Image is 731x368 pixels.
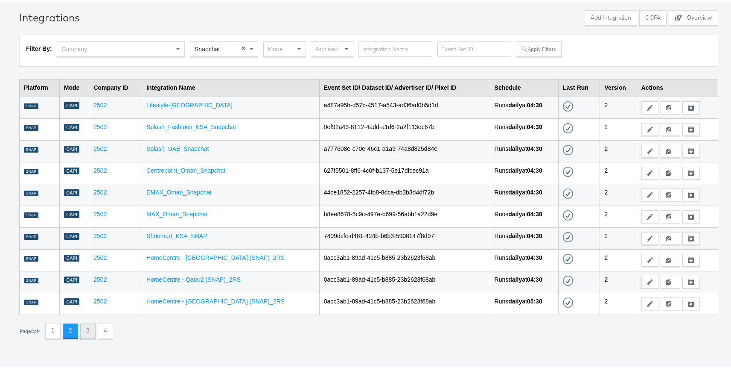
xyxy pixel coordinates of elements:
[669,9,718,26] a: Overview
[600,291,637,313] td: 2
[508,253,522,259] strong: daily
[508,209,522,216] strong: daily
[146,274,241,281] a: HomeCentre - Qatar2 (SNAP)_2RS
[600,138,637,160] td: 2
[93,144,107,150] a: 2502
[637,77,718,95] th: Actions
[319,138,490,160] td: a777608e-c70e-46c1-a1a9-74a8d825d84e
[89,77,142,95] th: Company ID
[600,160,637,182] td: 2
[80,322,96,337] button: 3
[490,204,558,226] td: Runs at
[508,165,522,172] strong: daily
[508,122,522,129] strong: daily
[24,124,38,130] div: SNAP
[600,77,637,95] th: Version
[558,77,600,95] th: Last Run
[146,231,207,238] a: Shoemart_KSA_SNAP
[93,100,107,107] a: 2502
[319,182,490,204] td: 44ce1852-2257-4fb8-8dca-db3b3d4df72b
[527,100,542,107] strong: 04:30
[64,100,80,108] div: Capi
[490,160,558,182] td: Runs at
[527,274,542,281] strong: 04:30
[146,122,236,129] a: Splash_Fashions_KSA_Snapchat
[319,160,490,182] td: 627f5501-8ff6-4c0f-b137-5e17dfcec91a
[437,40,511,56] input: Event Set ID
[93,187,107,194] a: 2502
[319,117,490,138] td: 0ef92a43-8112-4add-a1d6-2a2f113ec67b
[24,189,38,195] div: SNAP
[45,322,61,337] button: 1
[64,275,80,282] div: Capi
[490,77,558,95] th: Schedule
[64,231,80,238] div: Capi
[93,122,107,129] a: 2502
[98,322,113,337] button: 4
[64,188,80,195] div: Capi
[146,187,212,194] a: EMAX_Oman_Snapchat
[490,226,558,247] td: Runs at
[490,138,558,160] td: Runs at
[600,182,637,204] td: 2
[93,253,107,259] a: 2502
[146,253,285,259] a: HomeCentre - [GEOGRAPHIC_DATA] (SNAP)_2RS
[585,9,637,24] button: Add Integration
[64,209,80,217] div: Capi
[527,144,542,150] strong: 04:30
[527,187,542,194] strong: 04:30
[64,253,80,260] div: Capi
[639,9,667,24] button: CCPA
[600,204,637,226] td: 2
[264,40,306,55] div: Mode
[639,9,667,26] a: CCPA
[64,297,80,304] div: Capi
[19,327,41,333] div: Page 2 of 4
[311,40,353,55] div: Archived
[319,204,490,226] td: b8ee8678-5c9c-497e-b699-56abb1a22d9e
[26,44,52,50] strong: Filter By:
[527,231,542,238] strong: 04:30
[600,269,637,291] td: 2
[600,95,637,117] td: 2
[508,296,522,303] strong: daily
[93,296,107,303] a: 2502
[146,209,207,216] a: MAX_Oman_Snapchat
[24,102,38,108] div: SNAP
[146,296,285,303] a: HomeCentre - [GEOGRAPHIC_DATA] (SNAP)_2RS
[490,291,558,313] td: Runs at
[146,100,233,107] a: Lifestyle-[GEOGRAPHIC_DATA]
[24,233,38,238] div: SNAP
[600,247,637,269] td: 2
[24,254,38,260] div: SNAP
[527,209,542,216] strong: 04:30
[527,296,542,303] strong: 05:30
[241,43,246,50] span: ×
[490,117,558,138] td: Runs at
[585,9,637,26] a: Add Integration
[19,9,80,23] div: Integrations
[319,291,490,313] td: 0acc3ab1-89ad-41c5-b885-23b2623f68ab
[527,122,542,129] strong: 04:30
[516,40,561,55] button: Apply Filters
[508,187,522,194] strong: daily
[319,95,490,117] td: a487a95b-d57b-4517-a543-ad36ad0b5d1d
[24,298,38,304] div: SNAP
[240,40,247,55] span: Clear value
[59,77,89,95] th: Mode
[600,117,637,138] td: 2
[490,247,558,269] td: Runs at
[93,209,107,216] a: 2502
[490,95,558,117] td: Runs at
[508,231,522,238] strong: daily
[319,269,490,291] td: 0acc3ab1-89ad-41c5-b885-23b2623f68ab
[63,322,78,337] button: 2
[146,165,225,172] a: Centrepoint_Oman_Snapchat
[93,231,107,238] a: 2502
[527,165,542,172] strong: 04:30
[600,226,637,247] td: 2
[24,276,38,282] div: SNAP
[64,122,80,130] div: Capi
[508,100,522,107] strong: daily
[490,182,558,204] td: Runs at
